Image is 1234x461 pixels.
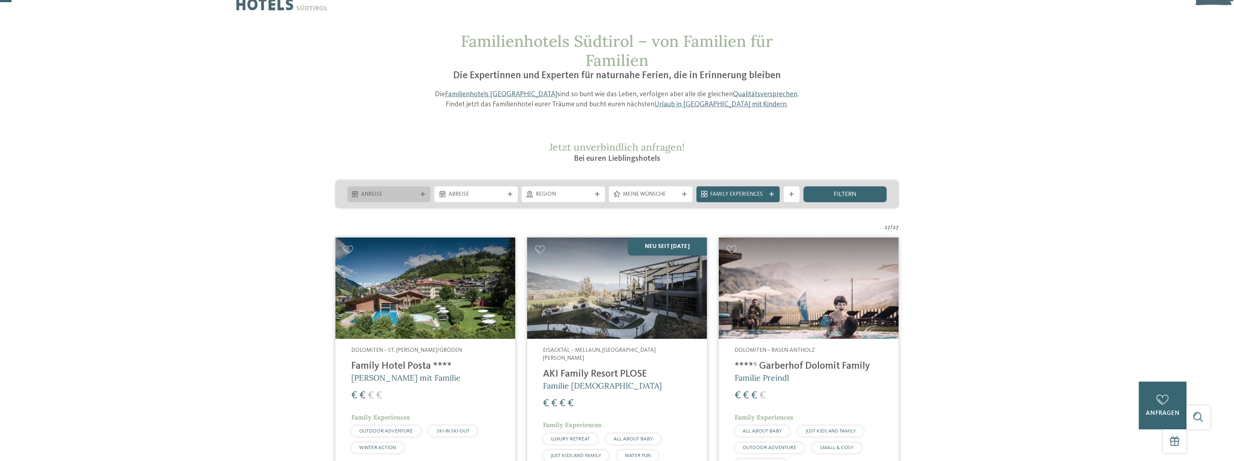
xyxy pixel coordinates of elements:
[625,453,651,458] span: WATER FUN
[735,360,883,372] h4: ****ˢ Garberhof Dolomit Family
[335,238,515,339] img: Familienhotels gesucht? Hier findet ihr die besten!
[893,224,899,232] span: 27
[351,373,460,383] span: [PERSON_NAME] mit Familie
[735,390,741,401] span: €
[360,390,366,401] span: €
[719,238,899,339] img: Familienhotels gesucht? Hier findet ihr die besten!
[710,191,766,199] span: Family Experiences
[806,429,856,434] span: JUST KIDS AND FAMILY
[543,398,549,409] span: €
[614,436,653,442] span: ALL ABOUT BABY
[429,90,806,110] p: Die sind so bunt wie das Leben, verfolgen aber alle die gleichen . Findet jetzt das Familienhotel...
[543,368,691,380] h4: AKI Family Resort PLOSE
[543,381,662,391] span: Familie [DEMOGRAPHIC_DATA]
[743,390,749,401] span: €
[543,347,656,361] span: Eisacktal – Mellaun, [GEOGRAPHIC_DATA][PERSON_NAME]
[445,91,557,98] a: Familienhotels [GEOGRAPHIC_DATA]
[568,398,574,409] span: €
[437,429,469,434] span: SKI-IN SKI-OUT
[751,390,757,401] span: €
[560,398,566,409] span: €
[890,224,893,232] span: /
[527,238,707,339] img: Familienhotels gesucht? Hier findet ihr die besten!
[449,191,504,199] span: Abreise
[453,71,781,81] span: Die Expertinnen und Experten für naturnahe Ferien, die in Erinnerung bleiben
[743,445,796,450] span: OUTDOOR ADVENTURE
[549,141,685,154] span: Jetzt unverbindlich anfragen!
[551,453,601,458] span: JUST KIDS AND FAMILY
[735,347,815,353] span: Dolomiten – Rasen-Antholz
[536,191,591,199] span: Region
[885,224,890,232] span: 27
[733,91,797,98] a: Qualitätsversprechen
[820,445,854,450] span: SMALL & COSY
[368,390,374,401] span: €
[351,347,462,353] span: Dolomiten – St. [PERSON_NAME]/Gröden
[623,191,678,199] span: Meine Wünsche
[743,429,782,434] span: ALL ABOUT BABY
[351,390,357,401] span: €
[359,445,396,450] span: WINTER ACTION
[359,429,413,434] span: OUTDOOR ADVENTURE
[551,436,590,442] span: LUXURY RETREAT
[574,155,660,163] span: Bei euren Lieblingshotels
[654,101,787,108] a: Urlaub in [GEOGRAPHIC_DATA] mit Kindern
[551,398,557,409] span: €
[759,390,766,401] span: €
[351,360,499,372] h4: Family Hotel Posta ****
[351,413,410,421] span: Family Experiences
[361,191,416,199] span: Anreise
[834,191,856,198] span: filtern
[461,31,773,70] span: Familienhotels Südtirol – von Familien für Familien
[1146,410,1180,416] span: anfragen
[543,421,602,429] span: Family Experiences
[1139,382,1186,429] a: anfragen
[376,390,382,401] span: €
[735,373,789,383] span: Familie Preindl
[735,413,793,421] span: Family Experiences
